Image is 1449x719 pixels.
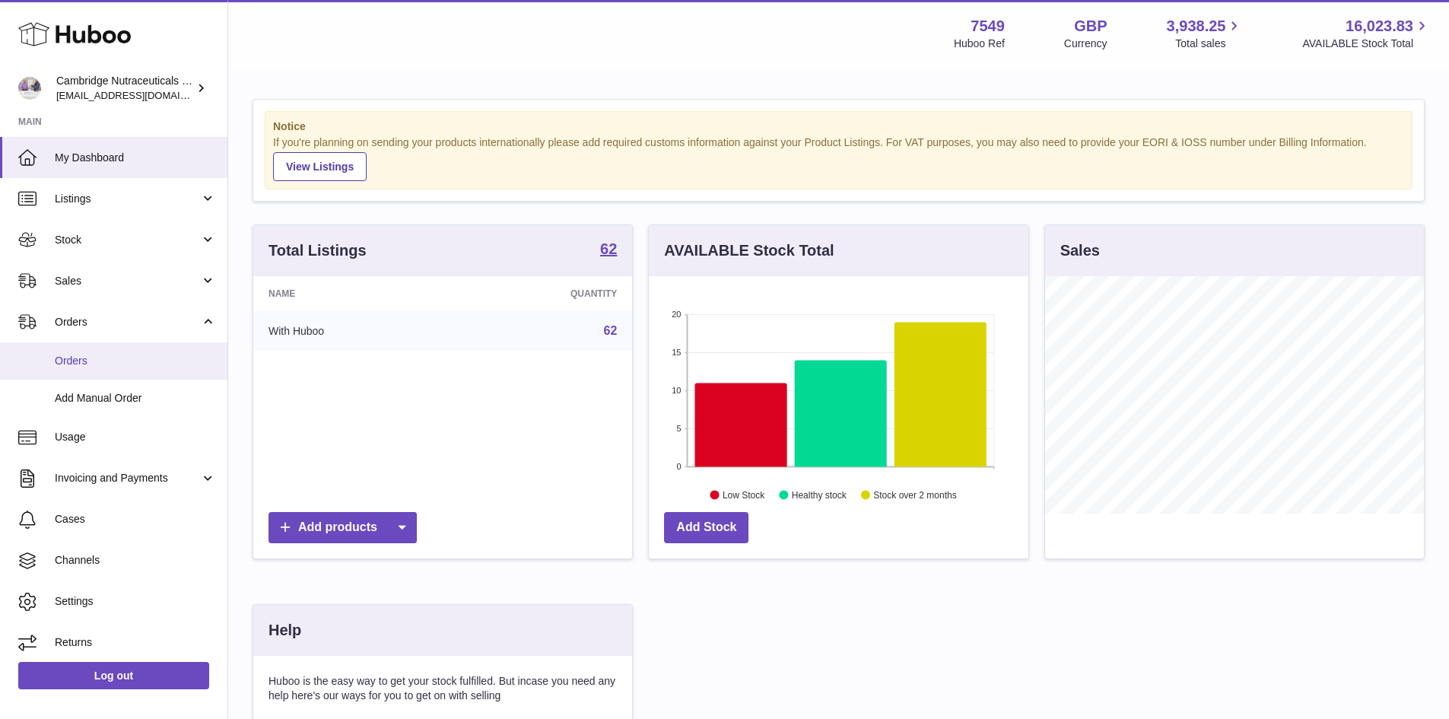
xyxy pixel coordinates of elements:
text: 20 [672,310,682,319]
span: Sales [55,274,200,288]
h3: Total Listings [269,240,367,261]
img: internalAdmin-7549@internal.huboo.com [18,77,41,100]
span: Orders [55,315,200,329]
h3: Help [269,620,301,641]
span: Stock [55,233,200,247]
td: With Huboo [253,311,453,351]
a: Add products [269,512,417,543]
text: Low Stock [723,489,765,500]
span: Listings [55,192,200,206]
a: 62 [604,324,618,337]
text: 10 [672,386,682,395]
th: Name [253,276,453,311]
a: Log out [18,662,209,689]
p: Huboo is the easy way to get your stock fulfilled. But incase you need any help here's our ways f... [269,674,617,703]
div: Cambridge Nutraceuticals Ltd [56,74,193,103]
span: Total sales [1175,37,1243,51]
a: View Listings [273,152,367,181]
text: 5 [677,424,682,433]
text: Stock over 2 months [874,489,957,500]
h3: Sales [1060,240,1100,261]
span: 3,938.25 [1167,16,1226,37]
span: Settings [55,594,216,609]
text: 15 [672,348,682,357]
span: Returns [55,635,216,650]
strong: 7549 [971,16,1005,37]
span: Channels [55,553,216,568]
a: 62 [600,241,617,259]
a: Add Stock [664,512,748,543]
text: 0 [677,462,682,471]
strong: Notice [273,119,1404,134]
div: Huboo Ref [954,37,1005,51]
a: 3,938.25 Total sales [1167,16,1244,51]
span: Add Manual Order [55,391,216,406]
div: If you're planning on sending your products internationally please add required customs informati... [273,135,1404,181]
span: AVAILABLE Stock Total [1302,37,1431,51]
span: [EMAIL_ADDRESS][DOMAIN_NAME] [56,89,224,101]
th: Quantity [453,276,632,311]
strong: 62 [600,241,617,256]
div: Currency [1064,37,1107,51]
a: 16,023.83 AVAILABLE Stock Total [1302,16,1431,51]
span: Invoicing and Payments [55,471,200,485]
span: Cases [55,512,216,527]
span: 16,023.83 [1346,16,1413,37]
h3: AVAILABLE Stock Total [664,240,834,261]
span: My Dashboard [55,151,216,165]
span: Orders [55,354,216,368]
strong: GBP [1074,16,1107,37]
text: Healthy stock [792,489,847,500]
span: Usage [55,430,216,444]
